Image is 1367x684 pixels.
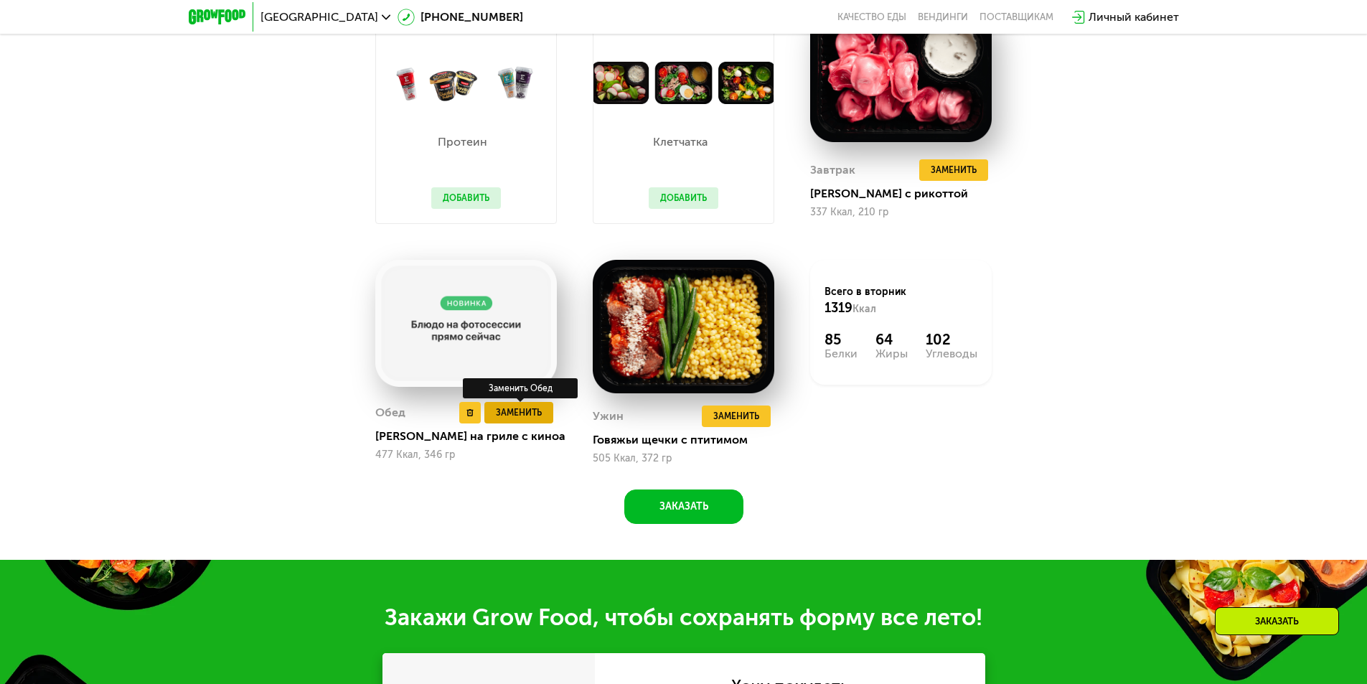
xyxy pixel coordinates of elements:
[496,406,542,420] span: Заменить
[375,449,557,461] div: 477 Ккал, 346 гр
[260,11,378,23] span: [GEOGRAPHIC_DATA]
[980,11,1053,23] div: поставщикам
[593,433,786,447] div: Говяжьи щечки с птитимом
[398,9,523,26] a: [PHONE_NUMBER]
[1215,607,1339,635] div: Заказать
[926,331,977,348] div: 102
[825,285,977,317] div: Всего в вторник
[375,402,405,423] div: Обед
[713,409,759,423] span: Заменить
[1089,9,1179,26] div: Личный кабинет
[431,187,501,209] button: Добавить
[837,11,906,23] a: Качество еды
[825,300,852,316] span: 1319
[624,489,743,524] button: Заказать
[593,453,774,464] div: 505 Ккал, 372 гр
[702,406,771,427] button: Заменить
[593,406,624,427] div: Ужин
[810,207,992,218] div: 337 Ккал, 210 гр
[919,159,988,181] button: Заменить
[918,11,968,23] a: Вендинги
[825,348,858,360] div: Белки
[926,348,977,360] div: Углеводы
[875,331,908,348] div: 64
[431,136,494,148] p: Протеин
[649,136,711,148] p: Клетчатка
[484,402,553,423] button: Заменить
[875,348,908,360] div: Жиры
[649,187,718,209] button: Добавить
[810,187,1003,201] div: [PERSON_NAME] с рикоттой
[375,429,568,444] div: [PERSON_NAME] на гриле с киноа
[931,163,977,177] span: Заменить
[810,159,855,181] div: Завтрак
[825,331,858,348] div: 85
[852,303,876,315] span: Ккал
[463,378,578,398] div: Заменить Обед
